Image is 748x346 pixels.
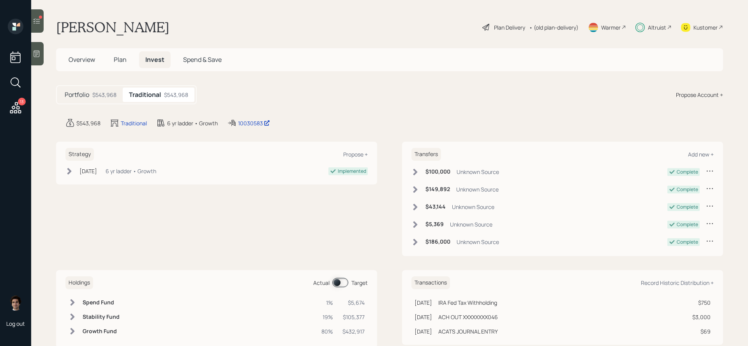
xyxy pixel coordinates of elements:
[106,167,156,175] div: 6 yr ladder • Growth
[238,119,270,127] div: 10030583
[167,119,218,127] div: 6 yr ladder • Growth
[114,55,127,64] span: Plan
[676,91,723,99] div: Propose Account +
[693,23,718,32] div: Kustomer
[164,91,188,99] div: $543,968
[411,276,450,289] h6: Transactions
[438,327,498,335] div: ACATS JOURNAL ENTRY
[6,320,25,327] div: Log out
[677,169,698,176] div: Complete
[677,239,698,246] div: Complete
[321,327,333,335] div: 80%
[425,204,446,210] h6: $43,144
[65,148,94,161] h6: Strategy
[425,186,450,193] h6: $149,892
[677,221,698,228] div: Complete
[648,23,666,32] div: Altruist
[494,23,525,32] div: Plan Delivery
[121,119,147,127] div: Traditional
[438,299,497,307] div: IRA Fed Tax Withholding
[145,55,164,64] span: Invest
[677,204,698,211] div: Complete
[76,119,101,127] div: $543,968
[83,328,120,335] h6: Growth Fund
[83,314,120,320] h6: Stability Fund
[343,151,368,158] div: Propose +
[65,91,89,98] h5: Portfolio
[456,185,499,193] div: Unknown Source
[92,91,116,99] div: $543,968
[18,98,26,105] div: 13
[425,221,444,228] h6: $5,369
[342,327,365,335] div: $432,917
[8,295,23,311] img: harrison-schaefer-headshot-2.png
[183,55,222,64] span: Spend & Save
[692,299,711,307] div: $750
[411,148,441,161] h6: Transfers
[321,299,333,307] div: 1%
[342,299,365,307] div: $5,674
[313,279,330,287] div: Actual
[457,238,499,246] div: Unknown Source
[601,23,621,32] div: Warmer
[79,167,97,175] div: [DATE]
[69,55,95,64] span: Overview
[83,299,120,306] h6: Spend Fund
[415,327,432,335] div: [DATE]
[415,299,432,307] div: [DATE]
[351,279,368,287] div: Target
[425,239,450,245] h6: $186,000
[692,313,711,321] div: $3,000
[692,327,711,335] div: $69
[415,313,432,321] div: [DATE]
[65,276,93,289] h6: Holdings
[338,168,366,175] div: Implemented
[438,313,498,321] div: ACH OUT XXXXXXXX046
[450,220,492,228] div: Unknown Source
[425,169,450,175] h6: $100,000
[457,168,499,176] div: Unknown Source
[129,91,161,98] h5: Traditional
[677,186,698,193] div: Complete
[452,203,494,211] div: Unknown Source
[56,19,169,36] h1: [PERSON_NAME]
[529,23,579,32] div: • (old plan-delivery)
[641,279,714,286] div: Record Historic Distribution +
[321,313,333,321] div: 19%
[688,151,714,158] div: Add new +
[342,313,365,321] div: $105,377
